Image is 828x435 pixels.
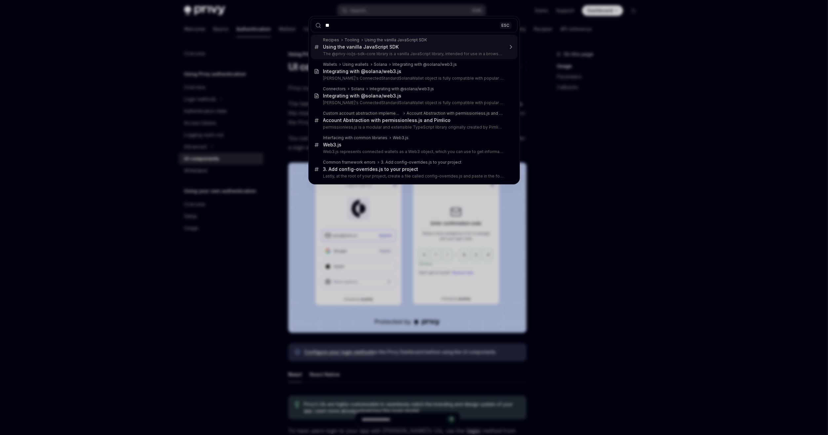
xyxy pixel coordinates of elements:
p: [PERSON_NAME]'s ConnectedStandardSolanaWallet object is fully compatible with popular web3 librar... [323,76,504,81]
div: Using the vanilla JavaScript SDK [323,44,399,50]
div: Integrating with @solana/web3.js [323,93,402,99]
div: ESC [500,22,512,29]
div: Integrating with @solana/web3.js [393,62,457,67]
p: Web3.js represents connected wallets as a Web3 object, which you can use to get information about th [323,149,504,154]
div: Using the vanilla JavaScript SDK [365,37,427,43]
div: Solana [374,62,387,67]
p: permissionless.js is a modular and extensible TypeScript library originally created by Pimlico for d [323,125,504,130]
p: [PERSON_NAME]'s ConnectedStandardSolanaWallet object is fully compatible with popular web3 librar... [323,100,504,105]
div: Common framework errors [323,160,376,165]
div: Account Abstraction with permissionless.js and Pimlico [323,117,451,123]
div: Recipes [323,37,339,43]
div: Custom account abstraction implementation [323,111,402,116]
div: Tooling [345,37,360,43]
div: Integrating with @solana/web3.js [323,68,402,74]
div: 3. Add config-overrides.js to your project [323,166,418,172]
div: Web3.js [323,142,342,148]
div: Interfacing with common libraries [323,135,388,140]
div: Wallets [323,62,337,67]
p: Lastly, at the root of your project, create a file called config-overrides.js and paste in the follo [323,174,504,179]
div: Solana [351,86,365,92]
div: Account Abstraction with permissionless.js and Pimlico [407,111,504,116]
p: The @privy-io/js-sdk-core library is a vanilla JavaScript library, intended for use in a browser-lik [323,51,504,57]
div: Integrating with @solana/web3.js [370,86,434,92]
div: Using wallets [343,62,369,67]
div: Connectors [323,86,346,92]
div: Web3.js [393,135,409,140]
div: 3. Add config-overrides.js to your project [381,160,462,165]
